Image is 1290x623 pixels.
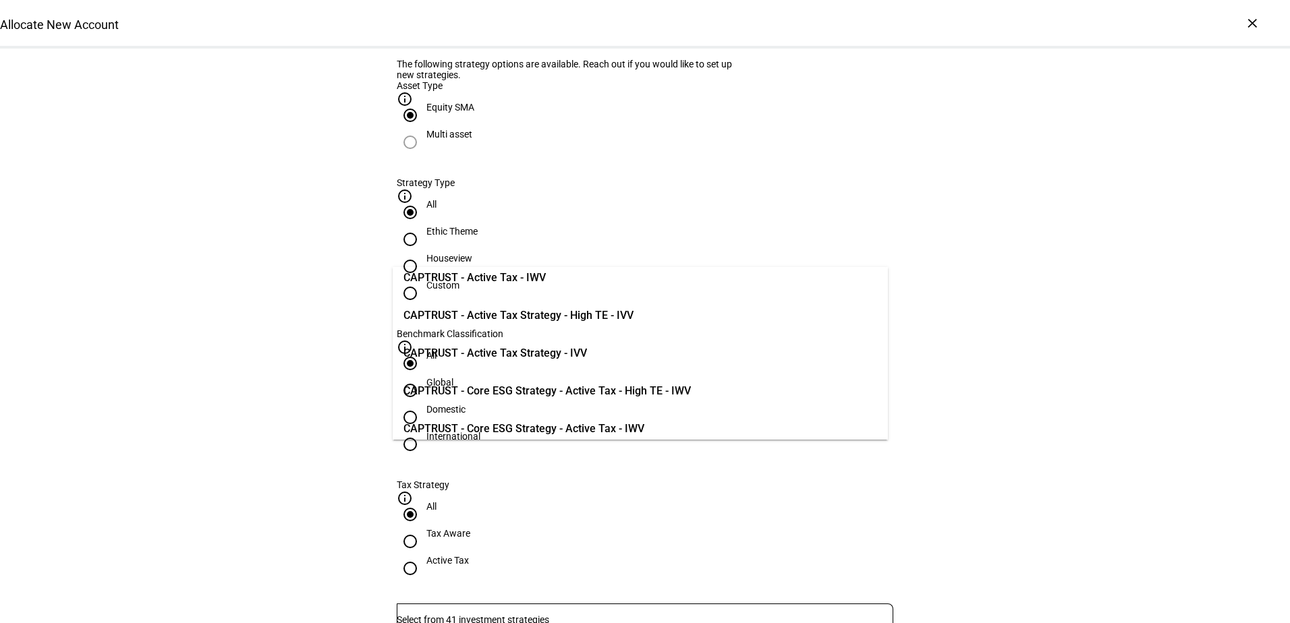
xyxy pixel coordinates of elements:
[397,177,893,199] plt-strategy-filter-column-header: Strategy Type
[400,374,694,409] div: CAPTRUST - Core ESG Strategy - Active Tax - High TE - IWV
[426,226,478,237] div: Ethic Theme
[397,188,413,204] mat-icon: info_outline
[397,177,893,188] div: Strategy Type
[403,270,546,286] span: CAPTRUST - Active Tax - IWV
[426,501,437,512] div: All
[426,555,469,566] div: Active Tax
[426,253,472,264] div: Houseview
[403,383,691,399] span: CAPTRUST - Core ESG Strategy - Active Tax - High TE - IWV
[397,479,893,501] plt-strategy-filter-column-header: Tax Strategy
[400,298,637,333] div: CAPTRUST - Active Tax Strategy - High TE - IVV
[403,421,644,437] span: CAPTRUST - Core ESG Strategy - Active Tax - IWV
[400,260,549,295] div: CAPTRUST - Active Tax - IWV
[397,80,893,102] plt-strategy-filter-column-header: Asset Type
[426,528,470,539] div: Tax Aware
[400,336,590,371] div: CAPTRUST - Active Tax Strategy - IVV
[397,80,893,91] div: Asset Type
[426,199,437,210] div: All
[400,411,648,446] div: CAPTRUST - Core ESG Strategy - Active Tax - IWV
[426,102,474,113] div: Equity SMA
[397,91,413,107] mat-icon: info_outline
[403,307,634,324] span: CAPTRUST - Active Tax Strategy - High TE - IVV
[397,59,744,80] div: The following strategy options are available. Reach out if you would like to set up new strategies.
[397,479,893,490] div: Tax Strategy
[397,490,413,506] mat-icon: info_outline
[403,345,587,361] span: CAPTRUST - Active Tax Strategy - IVV
[1241,12,1263,34] div: ×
